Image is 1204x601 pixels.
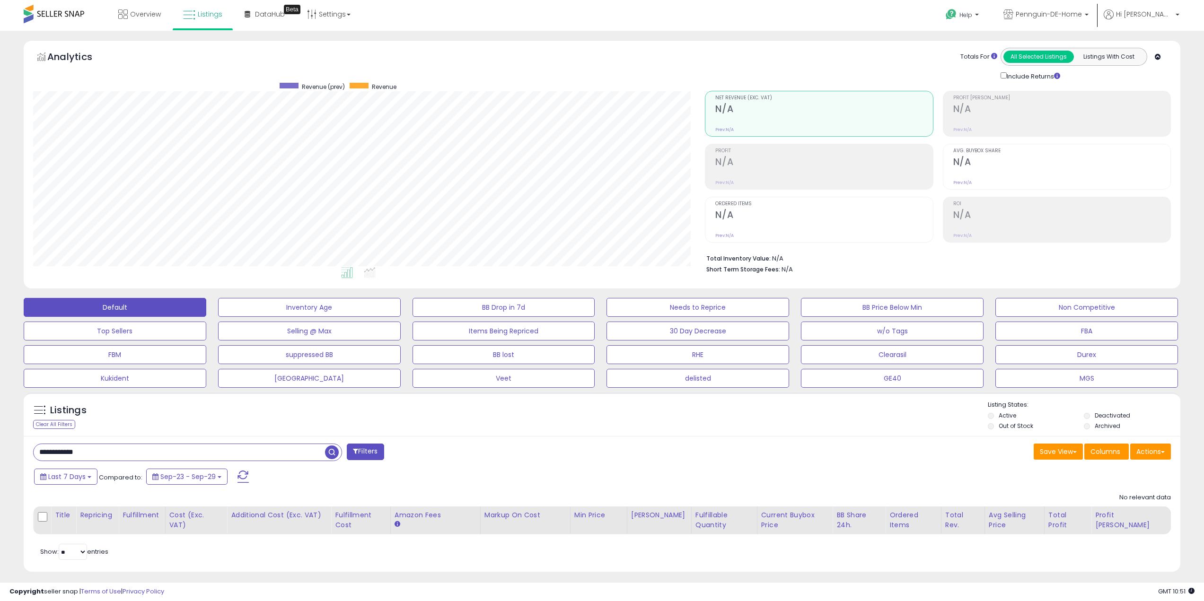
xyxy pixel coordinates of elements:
div: BB Share 24h. [836,510,881,530]
span: Profit [PERSON_NAME] [953,96,1170,101]
h2: N/A [953,157,1170,169]
div: Fulfillable Quantity [695,510,753,530]
small: Amazon Fees. [395,520,400,529]
button: All Selected Listings [1003,51,1074,63]
button: Save View [1034,444,1083,460]
b: Short Term Storage Fees: [706,265,780,273]
h2: N/A [715,209,932,222]
div: Title [55,510,72,520]
button: Inventory Age [218,298,401,317]
small: Prev: N/A [953,180,972,185]
button: Filters [347,444,384,460]
span: Overview [130,9,161,19]
button: FBA [995,322,1178,340]
div: Clear All Filters [33,420,75,429]
span: Help [959,11,972,19]
div: Avg Selling Price [989,510,1040,530]
span: Revenue (prev) [302,83,345,91]
p: Listing States: [988,401,1180,409]
div: Total Rev. [945,510,981,530]
span: Revenue [372,83,396,91]
button: GE40 [801,369,984,388]
span: Ordered Items [715,201,932,207]
div: seller snap | | [9,587,164,596]
span: Last 7 Days [48,472,86,481]
a: Privacy Policy [123,587,164,596]
h2: N/A [953,209,1170,222]
th: The percentage added to the cost of goods (COGS) that forms the calculator for Min & Max prices. [480,506,570,534]
button: [GEOGRAPHIC_DATA] [218,369,401,388]
span: 2025-10-7 10:51 GMT [1158,587,1195,596]
i: Get Help [945,9,957,20]
h5: Listings [50,404,87,417]
small: Prev: N/A [715,127,734,132]
span: Sep-23 - Sep-29 [160,472,216,481]
label: Archived [1095,422,1120,430]
span: Pennguin-DE-Home [1016,9,1082,19]
span: Compared to: [99,473,142,482]
button: BB Drop in 7d [413,298,595,317]
span: DataHub [255,9,285,19]
div: Include Returns [993,70,1072,81]
button: Top Sellers [24,322,206,340]
div: Profit [PERSON_NAME] [1095,510,1167,530]
label: Active [999,411,1016,419]
button: RHE [606,345,789,364]
div: Min Price [574,510,623,520]
button: BB Price Below Min [801,298,984,317]
div: Fulfillment [123,510,161,520]
button: Sep-23 - Sep-29 [146,469,228,485]
button: Default [24,298,206,317]
span: ROI [953,201,1170,207]
div: [PERSON_NAME] [631,510,687,520]
div: Ordered Items [889,510,937,530]
h2: N/A [953,104,1170,116]
span: Hi [PERSON_NAME] [1116,9,1173,19]
h2: N/A [715,104,932,116]
button: FBM [24,345,206,364]
div: Cost (Exc. VAT) [169,510,223,530]
small: Prev: N/A [953,233,972,238]
div: Additional Cost (Exc. VAT) [231,510,327,520]
div: Totals For [960,52,997,61]
div: No relevant data [1119,493,1171,502]
button: Listings With Cost [1073,51,1144,63]
span: Profit [715,148,932,154]
button: Durex [995,345,1178,364]
strong: Copyright [9,587,44,596]
label: Out of Stock [999,422,1033,430]
h2: N/A [715,157,932,169]
span: Show: entries [40,547,108,556]
div: Tooltip anchor [284,5,300,14]
div: Total Profit [1048,510,1087,530]
label: Deactivated [1095,411,1130,419]
button: delisted [606,369,789,388]
div: Amazon Fees [395,510,476,520]
button: Last 7 Days [34,469,97,485]
button: MGS [995,369,1178,388]
li: N/A [706,252,1164,263]
small: Prev: N/A [715,180,734,185]
a: Hi [PERSON_NAME] [1104,9,1179,31]
button: w/o Tags [801,322,984,340]
button: Actions [1130,444,1171,460]
div: Markup on Cost [484,510,566,520]
h5: Analytics [47,50,111,66]
span: N/A [782,265,793,274]
b: Total Inventory Value: [706,254,771,262]
button: suppressed BB [218,345,401,364]
button: Selling @ Max [218,322,401,340]
button: Non Competitive [995,298,1178,317]
button: Clearasil [801,345,984,364]
div: Current Buybox Price [761,510,829,530]
button: Items Being Repriced [413,322,595,340]
div: Repricing [80,510,114,520]
span: Columns [1090,447,1120,456]
button: Needs to Reprice [606,298,789,317]
small: Prev: N/A [953,127,972,132]
span: Avg. Buybox Share [953,148,1170,154]
button: 30 Day Decrease [606,322,789,340]
button: Columns [1084,444,1129,460]
small: Prev: N/A [715,233,734,238]
div: Fulfillment Cost [335,510,386,530]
